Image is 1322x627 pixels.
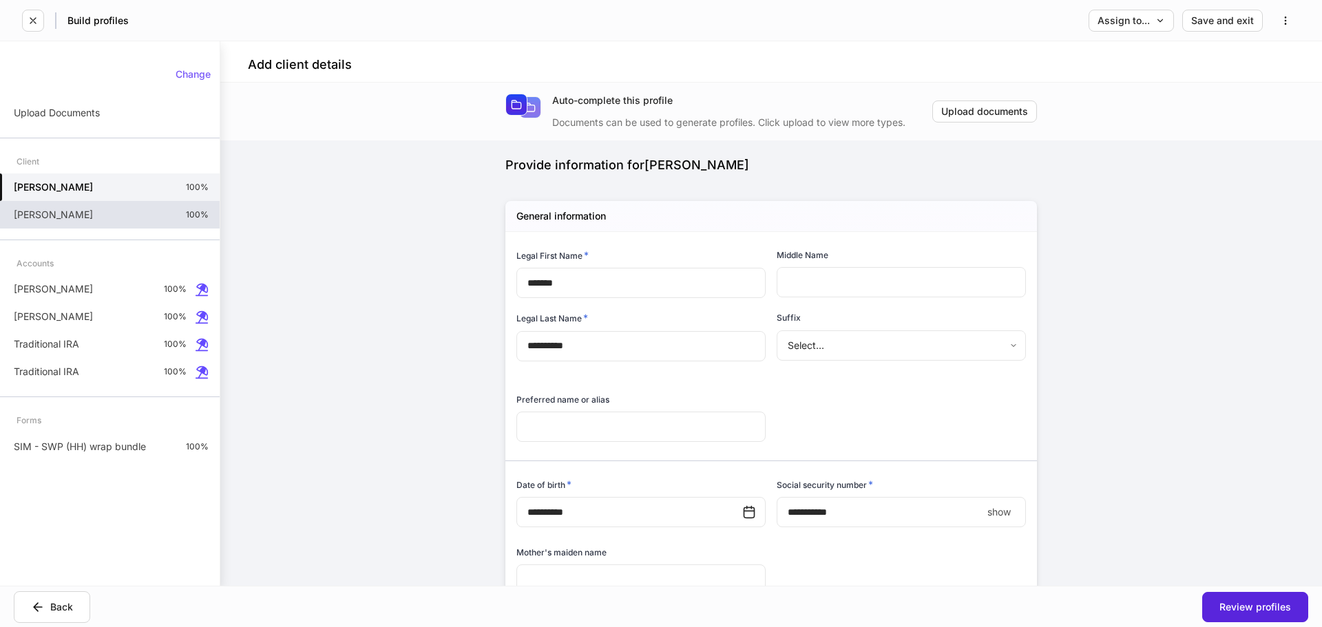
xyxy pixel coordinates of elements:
[167,63,220,85] button: Change
[248,56,352,73] h4: Add client details
[14,440,146,454] p: SIM - SWP (HH) wrap bundle
[552,107,932,129] div: Documents can be used to generate profiles. Click upload to view more types.
[17,149,39,173] div: Client
[1191,16,1254,25] div: Save and exit
[31,600,73,614] div: Back
[14,106,100,120] p: Upload Documents
[516,546,607,559] h6: Mother's maiden name
[987,505,1011,519] p: show
[164,366,187,377] p: 100%
[17,408,41,432] div: Forms
[516,209,606,223] h5: General information
[941,107,1028,116] div: Upload documents
[164,339,187,350] p: 100%
[176,70,211,79] div: Change
[552,94,932,107] div: Auto-complete this profile
[14,365,79,379] p: Traditional IRA
[164,284,187,295] p: 100%
[777,478,873,491] h6: Social security number
[186,441,209,452] p: 100%
[1089,10,1174,32] button: Assign to...
[505,157,1037,173] div: Provide information for [PERSON_NAME]
[186,209,209,220] p: 100%
[1182,10,1263,32] button: Save and exit
[14,208,93,222] p: [PERSON_NAME]
[186,182,209,193] p: 100%
[777,248,828,262] h6: Middle Name
[777,311,801,324] h6: Suffix
[14,310,93,323] p: [PERSON_NAME]
[1219,602,1291,612] div: Review profiles
[516,478,571,491] h6: Date of birth
[516,311,588,325] h6: Legal Last Name
[14,282,93,296] p: [PERSON_NAME]
[777,330,1025,361] div: Select...
[14,591,90,623] button: Back
[67,14,129,28] h5: Build profiles
[164,311,187,322] p: 100%
[516,248,589,262] h6: Legal First Name
[17,251,54,275] div: Accounts
[14,337,79,351] p: Traditional IRA
[932,100,1037,123] button: Upload documents
[1202,592,1308,622] button: Review profiles
[516,393,609,406] h6: Preferred name or alias
[1098,16,1165,25] div: Assign to...
[14,180,93,194] h5: [PERSON_NAME]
